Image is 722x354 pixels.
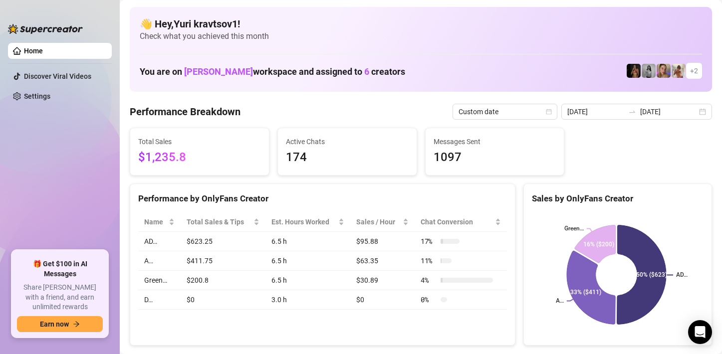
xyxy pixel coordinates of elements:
[265,271,350,290] td: 6.5 h
[138,271,181,290] td: Green…
[184,66,253,77] span: [PERSON_NAME]
[181,232,265,251] td: $623.25
[567,106,624,117] input: Start date
[546,109,552,115] span: calendar
[138,290,181,310] td: D…
[181,251,265,271] td: $411.75
[265,251,350,271] td: 6.5 h
[265,290,350,310] td: 3.0 h
[286,148,409,167] span: 174
[421,236,437,247] span: 17 %
[17,259,103,279] span: 🎁 Get $100 in AI Messages
[181,212,265,232] th: Total Sales & Tips
[138,148,261,167] span: $1,235.8
[8,24,83,34] img: logo-BBDzfeDw.svg
[265,232,350,251] td: 6.5 h
[73,321,80,328] span: arrow-right
[555,298,563,305] text: A…
[421,275,437,286] span: 4 %
[17,316,103,332] button: Earn nowarrow-right
[144,216,167,227] span: Name
[434,148,556,167] span: 1097
[564,225,583,232] text: Green…
[688,320,712,344] div: Open Intercom Messenger
[657,64,671,78] img: Cherry
[138,251,181,271] td: A…
[138,192,507,205] div: Performance by OnlyFans Creator
[676,272,688,279] text: AD…
[350,251,415,271] td: $63.35
[459,104,551,119] span: Custom date
[642,64,656,78] img: A
[181,290,265,310] td: $0
[138,136,261,147] span: Total Sales
[24,47,43,55] a: Home
[627,64,641,78] img: D
[640,106,697,117] input: End date
[628,108,636,116] span: swap-right
[364,66,369,77] span: 6
[130,105,241,119] h4: Performance Breakdown
[140,17,702,31] h4: 👋 Hey, Yuri kravtsov1 !
[138,232,181,251] td: AD…
[271,216,336,227] div: Est. Hours Worked
[140,31,702,42] span: Check what you achieved this month
[138,212,181,232] th: Name
[24,92,50,100] a: Settings
[421,294,437,305] span: 0 %
[532,192,704,205] div: Sales by OnlyFans Creator
[350,232,415,251] td: $95.88
[690,65,698,76] span: + 2
[187,216,251,227] span: Total Sales & Tips
[434,136,556,147] span: Messages Sent
[356,216,401,227] span: Sales / Hour
[350,290,415,310] td: $0
[181,271,265,290] td: $200.8
[40,320,69,328] span: Earn now
[17,283,103,312] span: Share [PERSON_NAME] with a friend, and earn unlimited rewards
[421,216,493,227] span: Chat Conversion
[24,72,91,80] a: Discover Viral Videos
[628,108,636,116] span: to
[672,64,686,78] img: Green
[140,66,405,77] h1: You are on workspace and assigned to creators
[421,255,437,266] span: 11 %
[415,212,507,232] th: Chat Conversion
[350,212,415,232] th: Sales / Hour
[286,136,409,147] span: Active Chats
[350,271,415,290] td: $30.89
